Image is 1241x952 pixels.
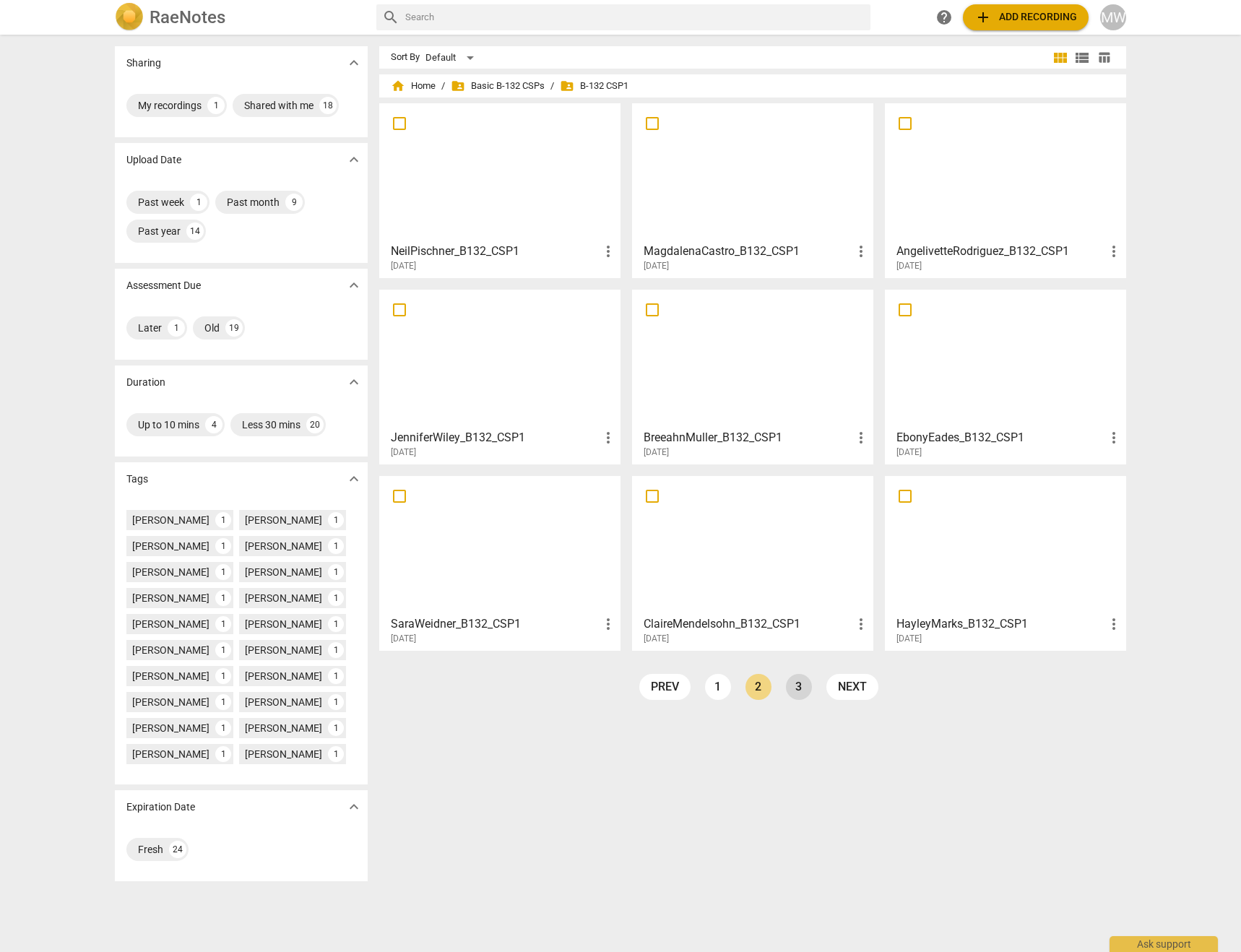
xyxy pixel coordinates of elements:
div: 1 [215,694,231,710]
div: 1 [328,616,344,632]
div: 1 [215,512,231,528]
a: NeilPischner_B132_CSP1[DATE] [384,108,615,272]
button: Table view [1093,47,1115,69]
div: [PERSON_NAME] [132,617,209,631]
span: [DATE] [644,446,669,459]
div: [PERSON_NAME] [245,513,322,527]
a: BreeahnMuller_B132_CSP1[DATE] [637,295,868,458]
button: Show more [343,796,365,818]
div: [PERSON_NAME] [132,669,209,683]
a: Page 2 is your current page [745,674,771,700]
div: [PERSON_NAME] [245,721,322,735]
div: 20 [306,416,324,433]
h3: NeilPischner_B132_CSP1 [391,243,600,260]
div: 1 [328,564,344,580]
p: Expiration Date [126,800,195,815]
span: table_chart [1097,51,1111,64]
span: expand_more [345,798,363,815]
span: add [974,9,992,26]
div: Default [425,46,479,69]
a: AngelivetteRodriguez_B132_CSP1[DATE] [890,108,1121,272]
div: [PERSON_NAME] [245,643,322,657]
span: [DATE] [391,633,416,645]
div: Up to 10 mins [138,417,199,432]
div: [PERSON_NAME] [132,539,209,553]
div: 1 [328,720,344,736]
div: Sort By [391,52,420,63]
div: [PERSON_NAME] [132,721,209,735]
button: Show more [343,52,365,74]
span: folder_shared [451,79,465,93]
div: 1 [328,642,344,658]
div: 1 [215,590,231,606]
h3: EbonyEades_B132_CSP1 [896,429,1105,446]
div: 1 [328,590,344,606]
span: B-132 CSP1 [560,79,628,93]
div: 1 [328,512,344,528]
img: Logo [115,3,144,32]
span: Add recording [974,9,1077,26]
span: home [391,79,405,93]
div: [PERSON_NAME] [132,591,209,605]
div: [PERSON_NAME] [245,695,322,709]
div: [PERSON_NAME] [245,565,322,579]
div: 1 [215,564,231,580]
div: [PERSON_NAME] [245,747,322,761]
h3: AngelivetteRodriguez_B132_CSP1 [896,243,1105,260]
div: Less 30 mins [242,417,300,432]
a: ClaireMendelsohn_B132_CSP1[DATE] [637,481,868,644]
a: Page 1 [705,674,731,700]
span: more_vert [852,243,870,260]
div: [PERSON_NAME] [245,617,322,631]
a: LogoRaeNotes [115,3,365,32]
div: [PERSON_NAME] [245,591,322,605]
div: 1 [215,642,231,658]
div: 19 [225,319,243,337]
a: EbonyEades_B132_CSP1[DATE] [890,295,1121,458]
h3: HayleyMarks_B132_CSP1 [896,615,1105,633]
span: [DATE] [391,446,416,459]
div: 1 [168,319,185,337]
div: [PERSON_NAME] [245,669,322,683]
span: more_vert [600,243,617,260]
h3: MagdalenaCastro_B132_CSP1 [644,243,852,260]
div: 24 [169,841,186,858]
a: Page 3 [786,674,812,700]
div: 1 [328,746,344,762]
a: next [826,674,878,700]
span: help [935,9,953,26]
div: Fresh [138,842,163,857]
div: [PERSON_NAME] [132,643,209,657]
span: more_vert [600,615,617,633]
span: [DATE] [391,260,416,272]
div: 1 [215,746,231,762]
a: HayleyMarks_B132_CSP1[DATE] [890,481,1121,644]
div: [PERSON_NAME] [132,695,209,709]
span: more_vert [1105,615,1123,633]
button: Tile view [1050,47,1071,69]
div: MW [1100,4,1126,30]
h2: RaeNotes [150,7,225,27]
a: prev [639,674,691,700]
h3: SaraWeidner_B132_CSP1 [391,615,600,633]
span: expand_more [345,373,363,391]
h3: BreeahnMuller_B132_CSP1 [644,429,852,446]
div: 1 [215,538,231,554]
button: Upload [963,4,1089,30]
div: 1 [215,616,231,632]
span: view_module [1052,49,1069,66]
div: 4 [205,416,222,433]
div: Past week [138,195,184,209]
span: expand_more [345,151,363,168]
div: 1 [328,694,344,710]
div: Shared with me [244,98,314,113]
span: more_vert [852,429,870,446]
div: 1 [207,97,225,114]
div: 1 [328,668,344,684]
a: MagdalenaCastro_B132_CSP1[DATE] [637,108,868,272]
div: Past month [227,195,280,209]
p: Duration [126,375,165,390]
div: 18 [319,97,337,114]
div: My recordings [138,98,202,113]
div: 1 [215,720,231,736]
